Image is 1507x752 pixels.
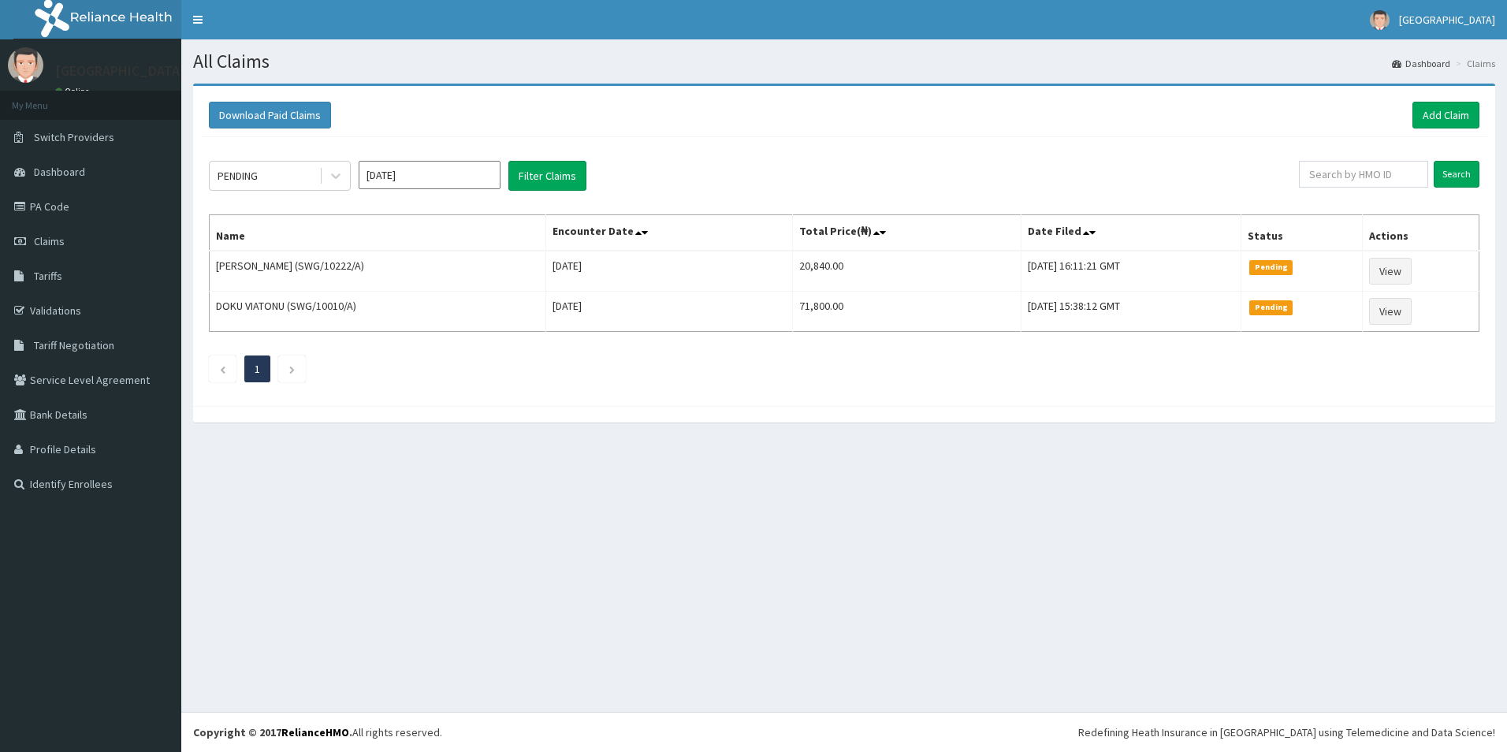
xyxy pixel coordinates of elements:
[1369,298,1412,325] a: View
[288,362,296,376] a: Next page
[508,161,586,191] button: Filter Claims
[281,725,349,739] a: RelianceHMO
[1021,215,1241,251] th: Date Filed
[1452,57,1495,70] li: Claims
[546,292,793,332] td: [DATE]
[1299,161,1428,188] input: Search by HMO ID
[34,130,114,144] span: Switch Providers
[1362,215,1479,251] th: Actions
[255,362,260,376] a: Page 1 is your current page
[55,86,93,97] a: Online
[793,292,1021,332] td: 71,800.00
[218,168,258,184] div: PENDING
[1021,292,1241,332] td: [DATE] 15:38:12 GMT
[193,51,1495,72] h1: All Claims
[793,215,1021,251] th: Total Price(₦)
[34,338,114,352] span: Tariff Negotiation
[1392,57,1450,70] a: Dashboard
[546,215,793,251] th: Encounter Date
[1399,13,1495,27] span: [GEOGRAPHIC_DATA]
[1412,102,1479,128] a: Add Claim
[34,234,65,248] span: Claims
[1434,161,1479,188] input: Search
[359,161,500,189] input: Select Month and Year
[1021,251,1241,292] td: [DATE] 16:11:21 GMT
[34,165,85,179] span: Dashboard
[1370,10,1390,30] img: User Image
[210,292,546,332] td: DOKU VIATONU (SWG/10010/A)
[55,64,185,78] p: [GEOGRAPHIC_DATA]
[1078,724,1495,740] div: Redefining Heath Insurance in [GEOGRAPHIC_DATA] using Telemedicine and Data Science!
[219,362,226,376] a: Previous page
[34,269,62,283] span: Tariffs
[546,251,793,292] td: [DATE]
[210,251,546,292] td: [PERSON_NAME] (SWG/10222/A)
[210,215,546,251] th: Name
[1369,258,1412,285] a: View
[193,725,352,739] strong: Copyright © 2017 .
[8,47,43,83] img: User Image
[209,102,331,128] button: Download Paid Claims
[1241,215,1362,251] th: Status
[793,251,1021,292] td: 20,840.00
[1249,260,1293,274] span: Pending
[181,712,1507,752] footer: All rights reserved.
[1249,300,1293,315] span: Pending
